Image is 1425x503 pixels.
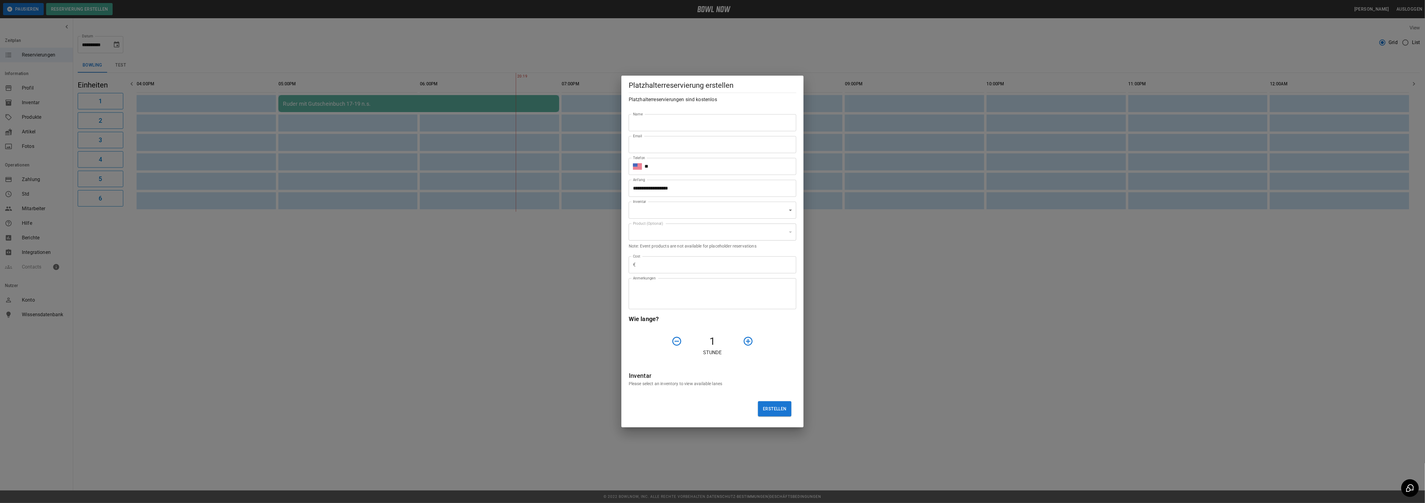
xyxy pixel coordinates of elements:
button: Select country [633,162,642,171]
h6: Inventar [629,371,796,381]
h5: Platzhalterreservierung erstellen [629,80,796,90]
label: Anfang [633,177,645,182]
div: ​ [629,224,796,241]
h6: Platzhalterreservierungen sind kostenlos [629,95,796,104]
p: € [633,261,636,269]
h4: 1 [685,335,740,348]
p: Please select an inventory to view available lanes [629,381,796,387]
div: ​ [629,202,796,219]
input: Choose date, selected date is Sep 12, 2025 [629,180,792,197]
h6: Wie lange? [629,314,796,324]
label: Telefon [633,155,645,160]
p: Stunde [629,349,796,356]
p: Note: Event products are not available for placeholder reservations [629,243,796,249]
button: Erstellen [758,401,791,416]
